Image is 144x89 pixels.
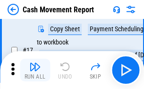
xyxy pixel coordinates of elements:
[23,5,94,14] div: Cash Movement Report
[25,74,46,80] div: Run All
[118,62,133,78] img: Main button
[8,4,19,15] img: Back
[37,39,68,46] div: to workbook
[29,61,41,72] img: Run All
[125,4,136,15] img: Settings menu
[48,24,82,35] div: Copy Sheet
[80,59,110,81] button: Skip
[20,59,50,81] button: Run All
[90,61,101,72] img: Skip
[113,6,120,13] img: Support
[23,46,33,54] span: # 17
[90,74,102,80] div: Skip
